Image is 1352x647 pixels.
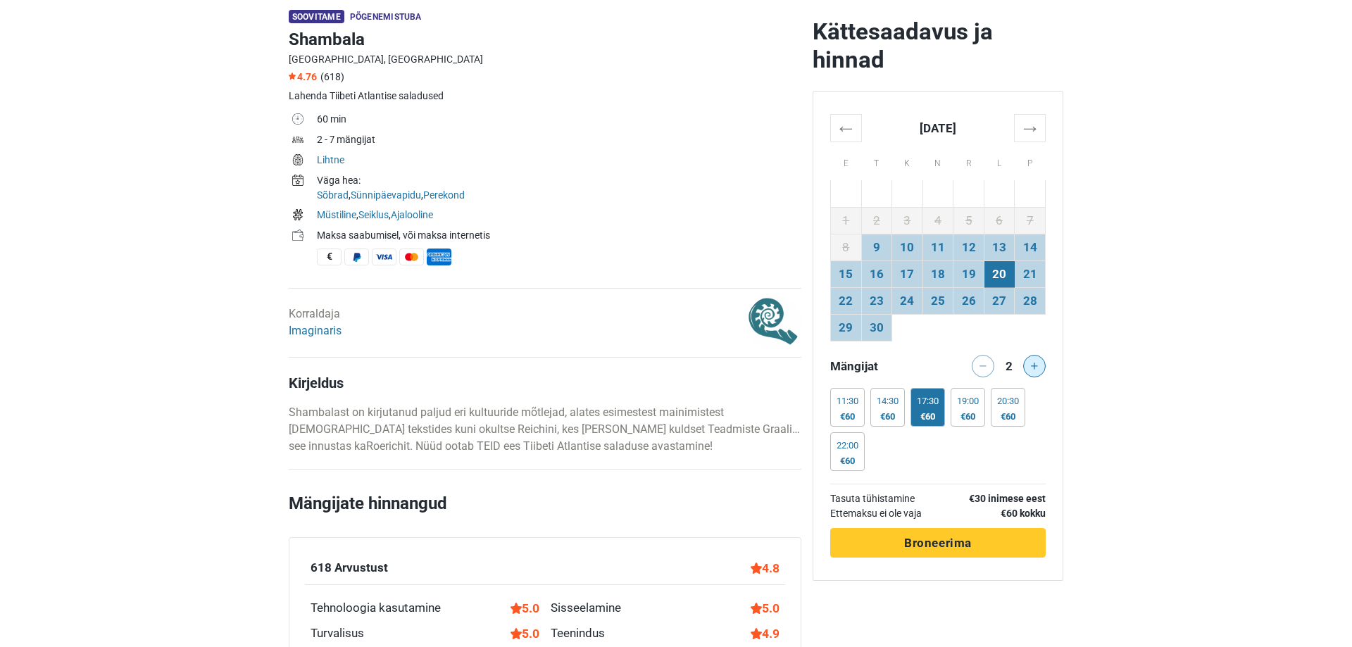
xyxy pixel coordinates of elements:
[837,396,858,407] div: 11:30
[984,207,1015,234] td: 6
[947,491,1046,506] th: €30 inimese eest
[317,172,801,206] td: , ,
[1015,114,1046,142] th: →
[289,71,317,82] span: 4.76
[861,287,892,314] td: 23
[350,12,422,22] span: Põgenemistuba
[311,559,388,577] div: 618 Arvustust
[922,260,953,287] td: 18
[289,10,344,23] span: Soovitame
[922,142,953,180] th: N
[830,491,947,506] td: Tasuta tühistamine
[747,296,801,350] img: 3cec07e9ba5f5bb2l.png
[317,131,801,151] td: 2 - 7 mängijat
[917,396,939,407] div: 17:30
[1015,234,1046,260] td: 14
[289,324,342,337] a: Imaginaris
[837,411,858,422] div: €60
[317,189,349,201] a: Sõbrad
[892,142,923,180] th: K
[289,491,801,537] h2: Mängijate hinnangud
[917,411,939,422] div: €60
[957,411,979,422] div: €60
[947,506,1046,521] th: €60 kokku
[423,189,465,201] a: Perekond
[984,142,1015,180] th: L
[831,142,862,180] th: E
[1015,260,1046,287] td: 21
[289,52,801,67] div: [GEOGRAPHIC_DATA], [GEOGRAPHIC_DATA]
[289,27,801,52] h1: Shambala
[1015,207,1046,234] td: 7
[922,234,953,260] td: 11
[551,624,605,643] div: Teenindus
[953,287,984,314] td: 26
[317,209,356,220] a: Müstiline
[311,599,441,617] div: Tehnoloogia kasutamine
[289,375,801,391] h4: Kirjeldus
[837,440,858,451] div: 22:00
[427,249,451,265] span: American Express
[831,314,862,341] td: 29
[861,314,892,341] td: 30
[922,287,953,314] td: 25
[289,73,296,80] img: Star
[831,114,862,142] th: ←
[751,559,780,577] div: 4.8
[953,207,984,234] td: 5
[837,456,858,467] div: €60
[399,249,424,265] span: MasterCard
[317,154,344,165] a: Lihtne
[751,624,780,643] div: 4.9
[317,249,342,265] span: Sularaha
[289,404,801,455] p: Shambalast on kirjutanud paljud eri kultuuride mõtlejad, alates esimestest mainimistest [DEMOGRAP...
[892,207,923,234] td: 3
[1015,287,1046,314] td: 28
[877,396,899,407] div: 14:30
[984,287,1015,314] td: 27
[391,209,433,220] a: Ajalooline
[904,536,972,550] span: Broneerima
[953,142,984,180] th: R
[551,599,621,617] div: Sisseelamine
[311,624,364,643] div: Turvalisus
[1001,355,1018,375] div: 2
[861,234,892,260] td: 9
[861,114,1015,142] th: [DATE]
[997,411,1019,422] div: €60
[317,173,801,188] div: Väga hea:
[511,599,539,617] div: 5.0
[289,306,342,339] div: Korraldaja
[751,599,780,617] div: 5.0
[953,260,984,287] td: 19
[830,528,1046,558] button: Broneerima
[831,287,862,314] td: 22
[892,234,923,260] td: 10
[511,624,539,643] div: 5.0
[831,234,862,260] td: 8
[317,111,801,131] td: 60 min
[351,189,421,201] a: Sünnipäevapidu
[372,249,396,265] span: Visa
[892,287,923,314] td: 24
[317,206,801,227] td: , ,
[861,260,892,287] td: 16
[861,207,892,234] td: 2
[861,142,892,180] th: T
[984,260,1015,287] td: 20
[953,234,984,260] td: 12
[317,228,801,243] div: Maksa saabumisel, või maksa internetis
[957,396,979,407] div: 19:00
[813,18,1063,74] h2: Kättesaadavus ja hinnad
[831,207,862,234] td: 1
[997,396,1019,407] div: 20:30
[1015,142,1046,180] th: P
[877,411,899,422] div: €60
[831,260,862,287] td: 15
[830,506,947,521] td: Ettemaksu ei ole vaja
[320,71,344,82] span: (618)
[344,249,369,265] span: PayPal
[289,89,801,103] div: Lahenda Tiibeti Atlantise saladused
[825,355,938,377] div: Mängijat
[358,209,389,220] a: Seiklus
